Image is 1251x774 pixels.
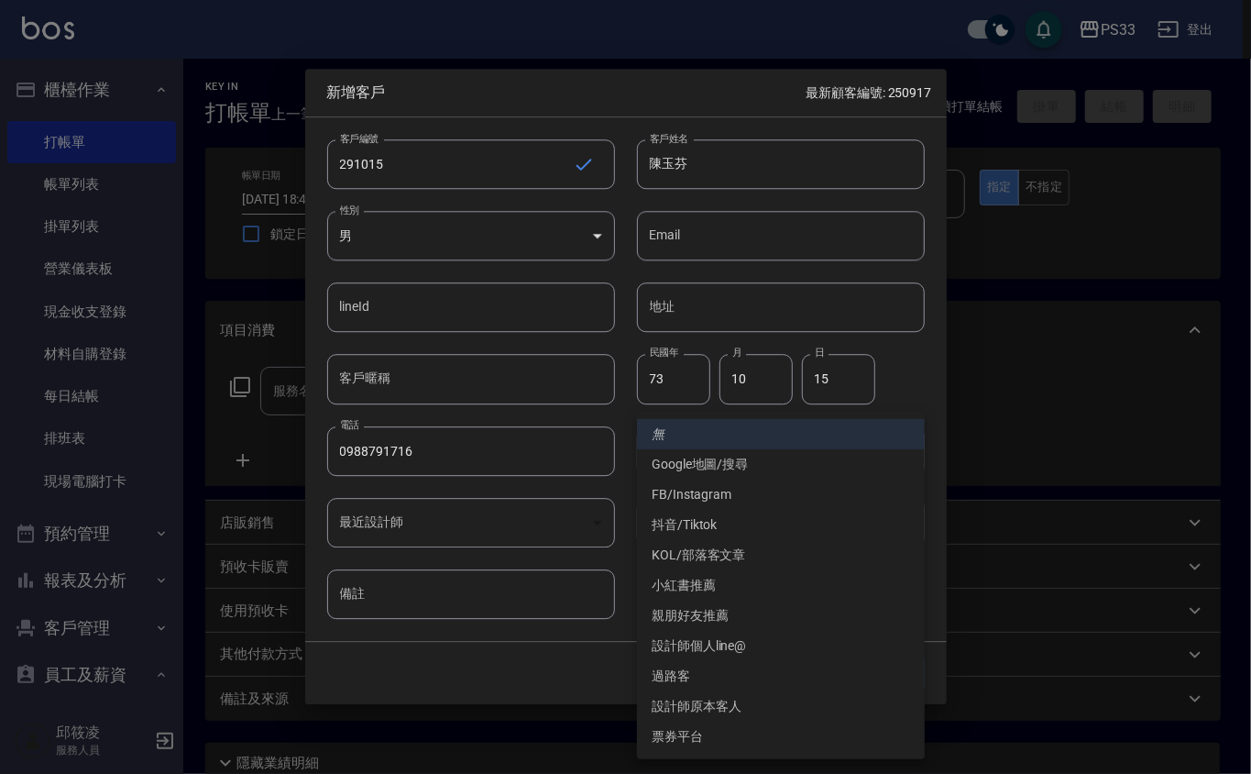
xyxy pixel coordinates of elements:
li: 設計師原本客人 [637,691,925,722]
em: 無 [652,425,664,444]
li: 小紅書推薦 [637,570,925,601]
li: 親朋好友推薦 [637,601,925,631]
li: 票券平台 [637,722,925,752]
li: FB/Instagram [637,480,925,510]
li: 過路客 [637,661,925,691]
li: 設計師個人line@ [637,631,925,661]
li: 抖音/Tiktok [637,510,925,540]
li: KOL/部落客文章 [637,540,925,570]
li: Google地圖/搜尋 [637,449,925,480]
